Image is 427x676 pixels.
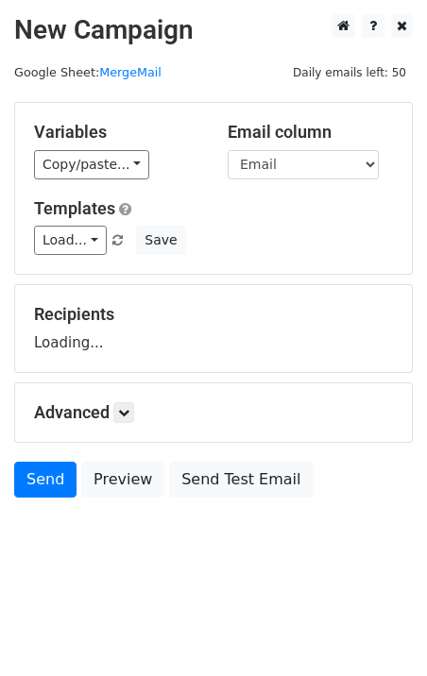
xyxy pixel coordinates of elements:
[34,122,199,143] h5: Variables
[169,462,313,498] a: Send Test Email
[81,462,164,498] a: Preview
[286,62,413,83] span: Daily emails left: 50
[286,65,413,79] a: Daily emails left: 50
[228,122,393,143] h5: Email column
[34,402,393,423] h5: Advanced
[14,14,413,46] h2: New Campaign
[34,150,149,179] a: Copy/paste...
[34,304,393,325] h5: Recipients
[34,198,115,218] a: Templates
[34,226,107,255] a: Load...
[14,462,77,498] a: Send
[99,65,162,79] a: MergeMail
[14,65,162,79] small: Google Sheet:
[136,226,185,255] button: Save
[34,304,393,353] div: Loading...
